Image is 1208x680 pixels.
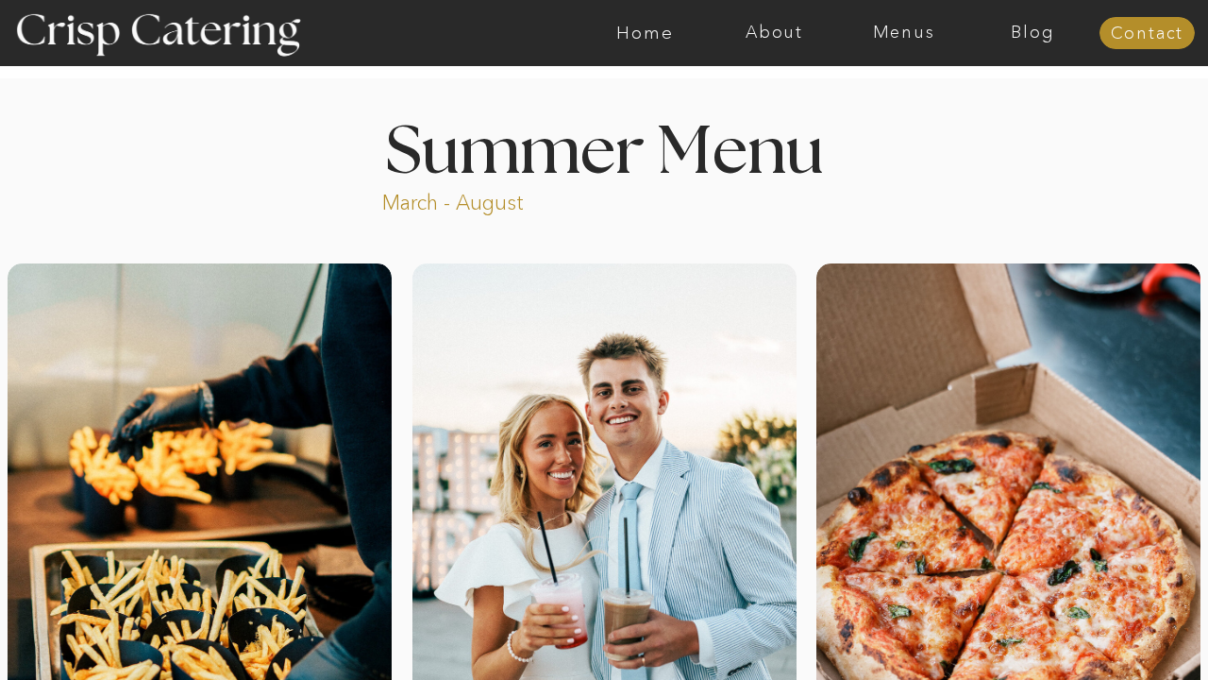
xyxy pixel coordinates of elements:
[1019,586,1208,680] iframe: podium webchat widget bubble
[342,120,866,176] h1: Summer Menu
[839,24,968,42] a: Menus
[382,189,642,211] p: March - August
[580,24,710,42] a: Home
[968,24,1098,42] a: Blog
[710,24,839,42] a: About
[1099,25,1195,43] a: Contact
